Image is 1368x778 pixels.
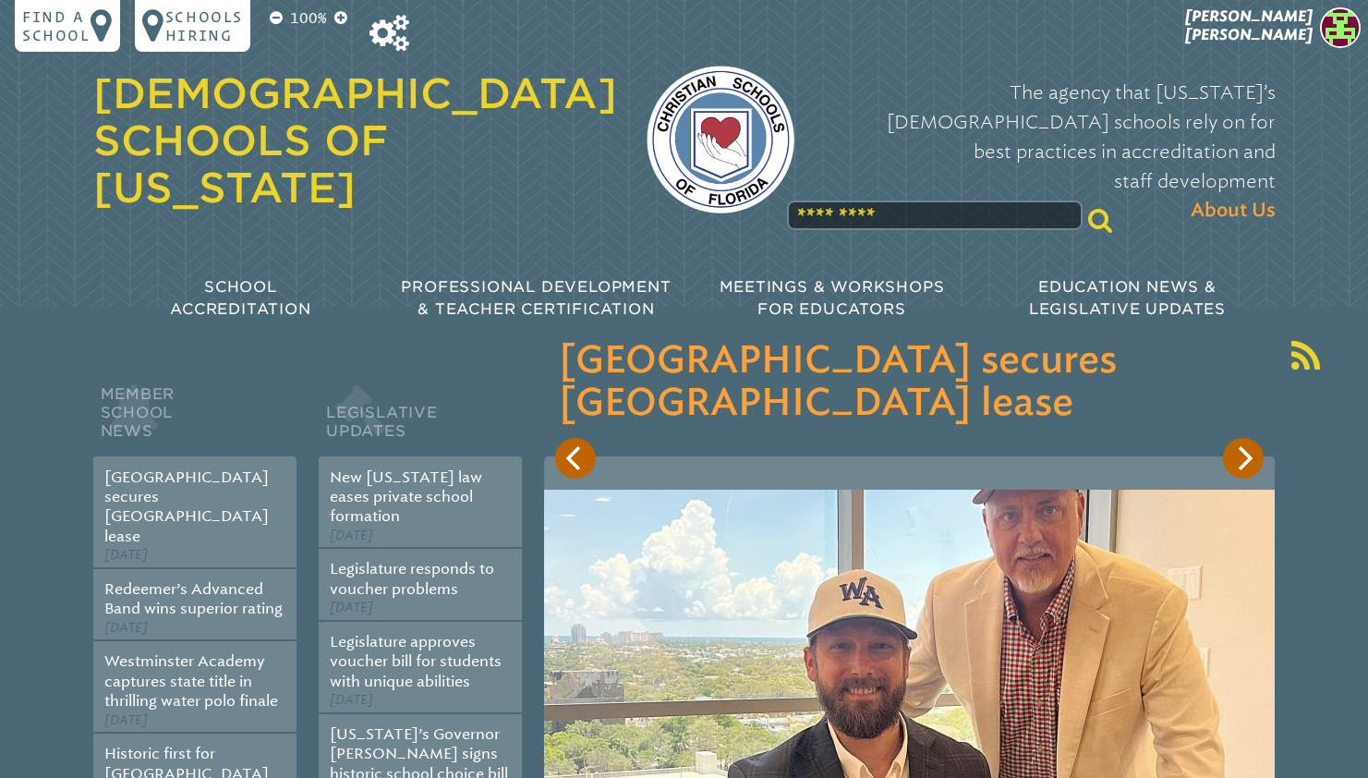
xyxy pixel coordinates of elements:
[104,652,278,710] a: Westminster Academy captures state title in thrilling water polo finale
[1223,438,1264,479] button: Next
[330,528,373,543] span: [DATE]
[647,66,794,213] img: csf-logo-web-colors.png
[286,7,331,30] p: 100%
[104,468,269,545] a: [GEOGRAPHIC_DATA] secures [GEOGRAPHIC_DATA] lease
[104,547,148,563] span: [DATE]
[559,340,1260,425] h3: [GEOGRAPHIC_DATA] secures [GEOGRAPHIC_DATA] lease
[104,580,283,617] a: Redeemer’s Advanced Band wins superior rating
[720,278,945,318] span: Meetings & Workshops for Educators
[1185,7,1313,43] span: [PERSON_NAME] [PERSON_NAME]
[330,560,494,597] a: Legislature responds to voucher problems
[104,712,148,728] span: [DATE]
[1029,278,1226,318] span: Education News & Legislative Updates
[93,381,297,456] h2: Member School News
[330,600,373,615] span: [DATE]
[330,692,373,708] span: [DATE]
[170,278,310,318] span: School Accreditation
[824,78,1276,225] p: The agency that [US_STATE]’s [DEMOGRAPHIC_DATA] schools rely on for best practices in accreditati...
[319,381,522,456] h2: Legislative Updates
[93,69,617,212] a: [DEMOGRAPHIC_DATA] Schools of [US_STATE]
[1191,196,1276,225] span: About Us
[1320,7,1361,48] img: 0bbf8eee369ea1767a7baf293491133e
[104,620,148,636] span: [DATE]
[330,468,482,526] a: New [US_STATE] law eases private school formation
[401,278,671,318] span: Professional Development & Teacher Certification
[330,633,502,690] a: Legislature approves voucher bill for students with unique abilities
[165,7,243,44] p: Schools Hiring
[555,438,596,479] button: Previous
[22,7,91,44] p: Find a school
